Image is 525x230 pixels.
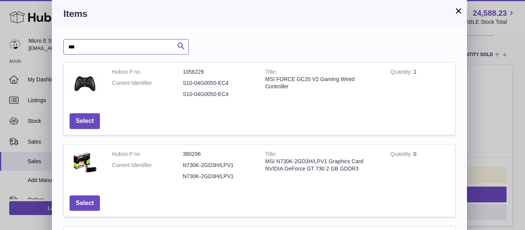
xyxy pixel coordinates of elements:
dd: S10-04G0050-EC4 [183,79,254,87]
strong: Title [265,69,277,77]
strong: Title [265,151,277,159]
strong: Quantity [390,151,414,159]
dd: N730K-2GD3H/LPV1 [183,173,254,180]
strong: Quantity [390,69,414,77]
dt: Huboo P no [112,68,183,76]
dt: Current Identifier [112,162,183,169]
div: MSI N730K-2GD3H/LPV1 Graphics Card NVIDIA GeForce GT 730 2 GB GDDR3 [265,158,379,172]
td: 0 [385,145,455,190]
dd: S10-04G0050-EC4 [183,91,254,98]
td: 1 [385,63,455,108]
dd: N730K-2GD3H/LPV1 [183,162,254,169]
button: × [454,6,463,15]
dt: Huboo P no [112,151,183,158]
h3: Items [63,8,455,20]
button: Select [70,195,100,211]
div: MSI FORCE GC20 V2 Gaming Wired Controller [265,76,379,90]
dt: Current Identifier [112,79,183,87]
img: MSI FORCE GC20 V2 Gaming Wired Controller [70,68,100,99]
img: MSI N730K-2GD3H/LPV1 Graphics Card NVIDIA GeForce GT 730 2 GB GDDR3 [70,151,100,175]
button: Select [70,113,100,129]
dd: 1056229 [183,68,254,76]
dd: 380296 [183,151,254,158]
